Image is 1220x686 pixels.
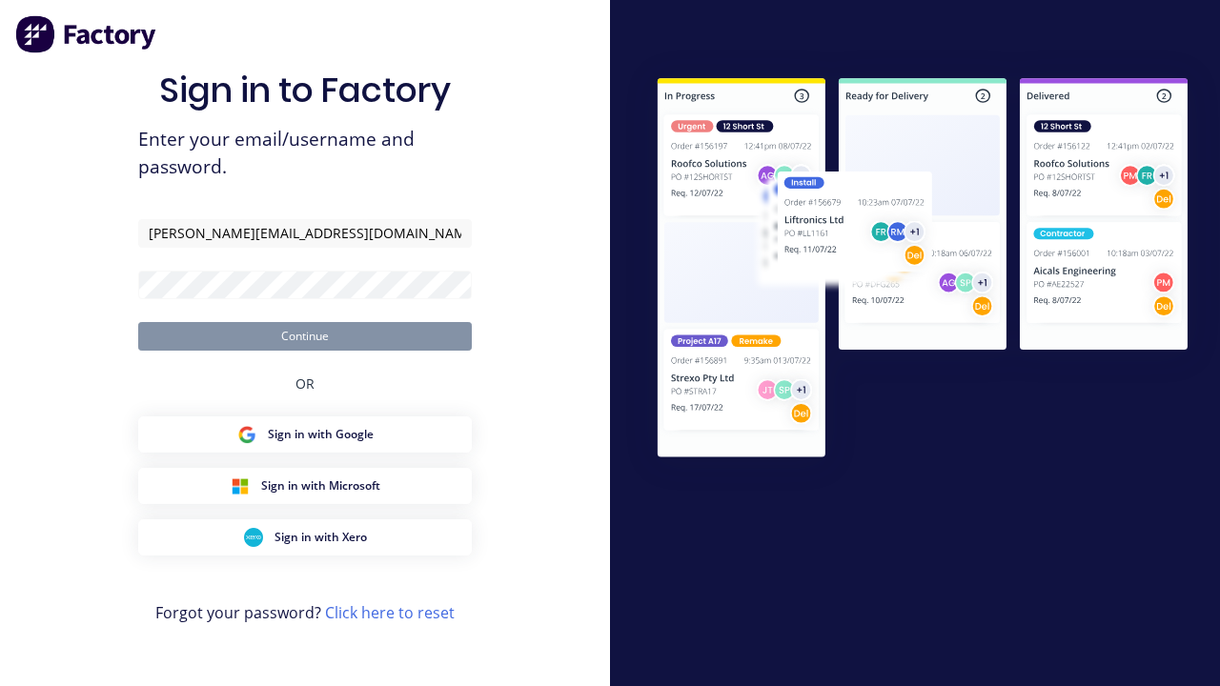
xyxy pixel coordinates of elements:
span: Enter your email/username and password. [138,126,472,181]
img: Xero Sign in [244,528,263,547]
button: Google Sign inSign in with Google [138,416,472,453]
a: Click here to reset [325,602,455,623]
span: Sign in with Microsoft [261,477,380,494]
img: Google Sign in [237,425,256,444]
button: Continue [138,322,472,351]
button: Microsoft Sign inSign in with Microsoft [138,468,472,504]
span: Sign in with Xero [274,529,367,546]
button: Xero Sign inSign in with Xero [138,519,472,555]
img: Sign in [625,49,1220,492]
span: Forgot your password? [155,601,455,624]
img: Microsoft Sign in [231,476,250,495]
h1: Sign in to Factory [159,70,451,111]
div: OR [295,351,315,416]
img: Factory [15,15,158,53]
input: Email/Username [138,219,472,248]
span: Sign in with Google [268,426,374,443]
